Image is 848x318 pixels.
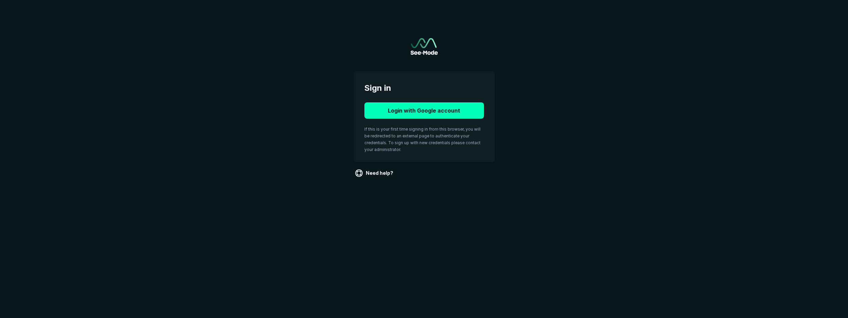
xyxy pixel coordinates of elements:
[354,168,396,179] a: Need help?
[364,102,484,119] button: Login with Google account
[364,82,484,94] span: Sign in
[411,38,438,55] a: Go to sign in
[364,127,481,152] span: If this is your first time signing in from this browser, you will be redirected to an external pa...
[411,38,438,55] img: See-Mode Logo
